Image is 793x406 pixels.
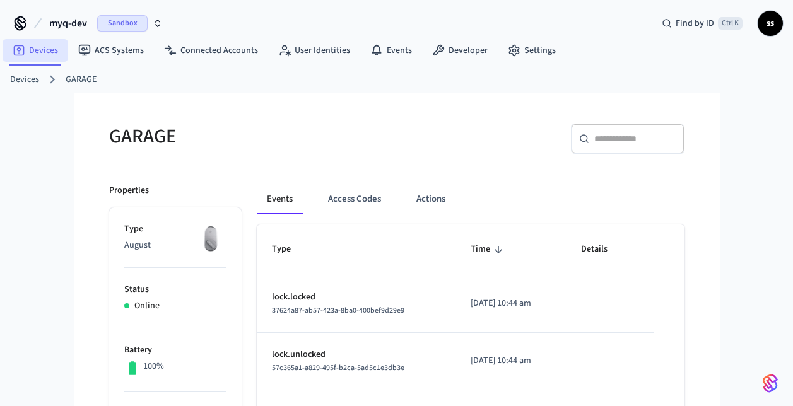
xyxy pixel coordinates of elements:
[143,360,164,373] p: 100%
[360,39,422,62] a: Events
[124,344,226,357] p: Battery
[763,373,778,393] img: SeamLogoGradient.69752ec5.svg
[272,240,307,259] span: Type
[676,17,714,30] span: Find by ID
[109,184,149,197] p: Properties
[134,299,160,313] p: Online
[272,348,440,361] p: lock.unlocked
[272,305,404,316] span: 37624a87-ab57-423a-8ba0-400bef9d29e9
[406,184,455,214] button: Actions
[759,12,782,35] span: ss
[268,39,360,62] a: User Identities
[10,73,39,86] a: Devices
[66,73,97,86] a: GARAGE
[3,39,68,62] a: Devices
[652,12,753,35] div: Find by IDCtrl K
[68,39,154,62] a: ACS Systems
[97,15,148,32] span: Sandbox
[581,240,624,259] span: Details
[422,39,498,62] a: Developer
[124,239,226,252] p: August
[471,240,507,259] span: Time
[49,16,87,31] span: myq-dev
[498,39,566,62] a: Settings
[109,124,389,149] h5: GARAGE
[124,283,226,296] p: Status
[272,291,440,304] p: lock.locked
[471,297,551,310] p: [DATE] 10:44 am
[471,354,551,368] p: [DATE] 10:44 am
[154,39,268,62] a: Connected Accounts
[195,223,226,254] img: August Wifi Smart Lock 3rd Gen, Silver, Front
[718,17,743,30] span: Ctrl K
[124,223,226,236] p: Type
[758,11,783,36] button: ss
[257,184,684,214] div: ant example
[272,362,404,373] span: 57c365a1-a829-495f-b2ca-5ad5c1e3db3e
[257,184,303,214] button: Events
[318,184,391,214] button: Access Codes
